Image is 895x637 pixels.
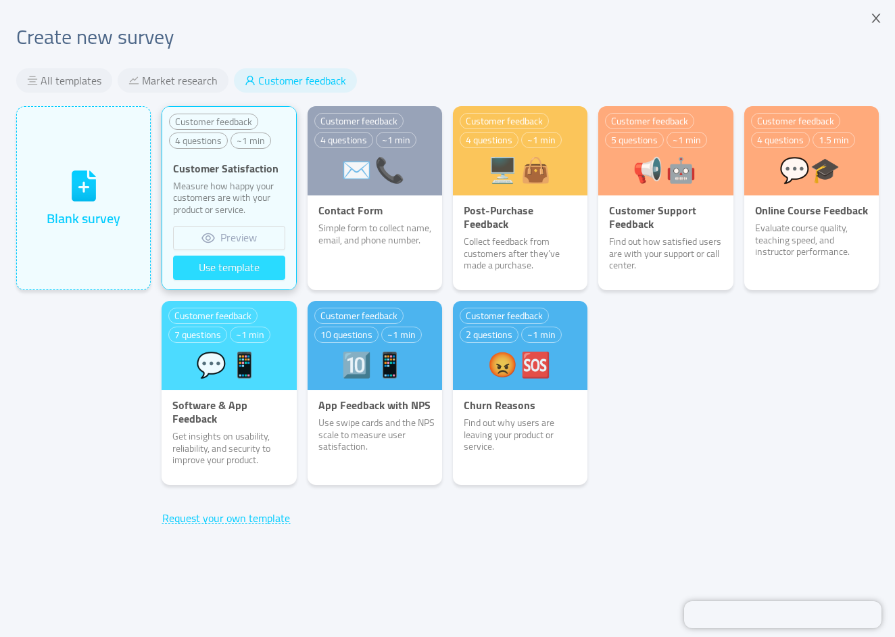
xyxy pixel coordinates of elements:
p: App Feedback with NPS [308,398,442,412]
div: 4 questions [314,132,373,148]
div: ~1 min [231,133,271,149]
i: icon: user [245,75,256,86]
iframe: Chatra live chat [684,601,881,628]
div: 10 questions [314,327,379,343]
div: 🔟📱 [314,352,435,377]
p: Evaluate course quality, teaching speed, and instructor performance. [744,222,879,258]
p: Customer Support Feedback [598,204,733,231]
div: 📢🤖 [605,158,726,182]
span: Customer feedback [258,74,346,87]
div: 4 questions [460,132,518,148]
h2: Create new survey [16,22,879,52]
div: 4 questions [169,133,228,149]
div: 😡🆘 [460,352,581,377]
p: Post-Purchase Feedback [453,204,587,231]
p: Customer Satisfaction [162,162,295,175]
div: Customer feedback [460,113,549,129]
div: 1.5 min [813,132,855,148]
div: Customer feedback [314,308,404,324]
div: 5 questions [605,132,664,148]
i: icon: stock [128,75,139,86]
i: icon: align-center [27,75,38,86]
div: Blank survey [47,208,120,229]
p: Software & App Feedback [162,398,296,425]
div: ~1 min [381,327,422,343]
button: icon: eyePreview [173,226,285,250]
div: Customer feedback [168,308,258,324]
div: Customer feedback [605,113,694,129]
div: ~1 min [521,327,562,343]
div: 🖥️👜 [460,158,581,182]
p: Online Course Feedback [744,204,879,217]
p: Churn Reasons [453,398,587,412]
p: Simple form to collect name, email, and phone number. [308,222,442,246]
div: Customer feedback [460,308,549,324]
span: Market research [142,74,218,87]
p: Find out how satisfied users are with your support or call center. [598,236,733,272]
div: 💬‍🎓 [751,158,872,182]
div: Customer feedback [169,114,258,130]
button: Request your own template [162,512,291,524]
div: Customer feedback [314,113,404,129]
p: Contact Form [308,204,442,217]
p: Get insights on usability, reliability, and security to improve your product. [162,431,296,467]
span: All templates [41,74,101,87]
p: Measure how happy your customers are with your product or service. [162,181,295,216]
i: icon: close [870,12,882,24]
div: Customer feedback [751,113,840,129]
div: ✉️📞️️️ [314,158,435,182]
p: Use swipe cards and the NPS scale to measure user satisfaction. [308,417,442,453]
div: ~1 min [521,132,562,148]
div: ~1 min [667,132,707,148]
p: Find out why users are leaving your product or service. [453,417,587,453]
a: Request your own template [162,512,884,524]
div: 2 questions [460,327,518,343]
div: 7 questions [168,327,227,343]
div: ~1 min [230,327,270,343]
button: Use template [173,256,285,280]
div: 💬📱 [168,352,289,377]
div: 4 questions [751,132,810,148]
p: Collect feedback from customers after they’ve made a purchase. [453,236,587,272]
div: ~1 min [376,132,416,148]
